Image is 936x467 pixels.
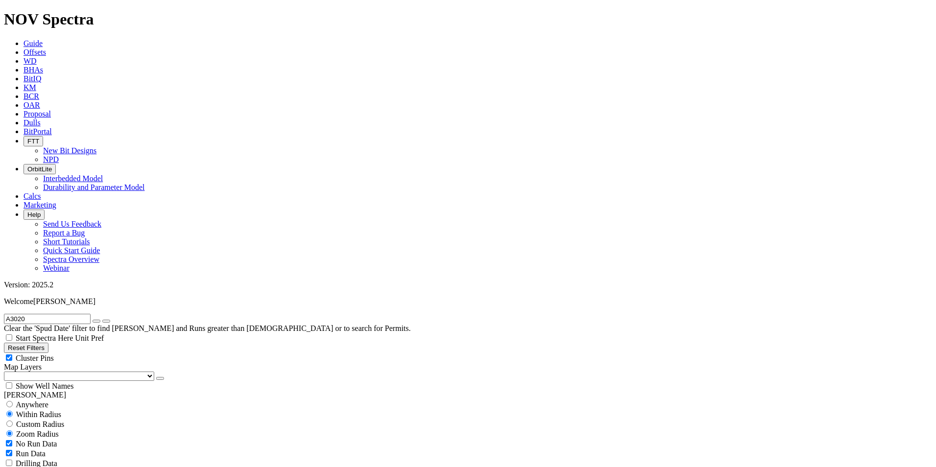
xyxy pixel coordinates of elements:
[27,138,39,145] span: FTT
[23,57,37,65] a: WD
[23,101,40,109] a: OAR
[16,334,73,342] span: Start Spectra Here
[6,334,12,341] input: Start Spectra Here
[16,382,73,390] span: Show Well Names
[23,118,41,127] a: Dulls
[43,174,103,183] a: Interbedded Model
[4,391,932,399] div: [PERSON_NAME]
[43,155,59,163] a: NPD
[43,146,96,155] a: New Bit Designs
[16,440,57,448] span: No Run Data
[23,201,56,209] a: Marketing
[43,220,101,228] a: Send Us Feedback
[75,334,104,342] span: Unit Pref
[16,354,54,362] span: Cluster Pins
[43,183,145,191] a: Durability and Parameter Model
[4,280,932,289] div: Version: 2025.2
[16,420,64,428] span: Custom Radius
[43,237,90,246] a: Short Tutorials
[4,297,932,306] p: Welcome
[4,314,91,324] input: Search
[16,410,61,419] span: Within Radius
[43,264,70,272] a: Webinar
[4,10,932,28] h1: NOV Spectra
[23,164,56,174] button: OrbitLite
[23,127,52,136] a: BitPortal
[23,192,41,200] a: Calcs
[27,211,41,218] span: Help
[43,246,100,255] a: Quick Start Guide
[23,74,41,83] a: BitIQ
[23,48,46,56] a: Offsets
[33,297,95,305] span: [PERSON_NAME]
[4,363,42,371] span: Map Layers
[23,92,39,100] a: BCR
[27,165,52,173] span: OrbitLite
[23,136,43,146] button: FTT
[16,449,46,458] span: Run Data
[23,39,43,47] a: Guide
[23,210,45,220] button: Help
[23,110,51,118] a: Proposal
[43,229,85,237] a: Report a Bug
[23,83,36,92] a: KM
[16,400,48,409] span: Anywhere
[16,430,59,438] span: Zoom Radius
[43,255,99,263] a: Spectra Overview
[4,324,411,332] span: Clear the 'Spud Date' filter to find [PERSON_NAME] and Runs greater than [DEMOGRAPHIC_DATA] or to...
[23,66,43,74] a: BHAs
[4,343,48,353] button: Reset Filters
